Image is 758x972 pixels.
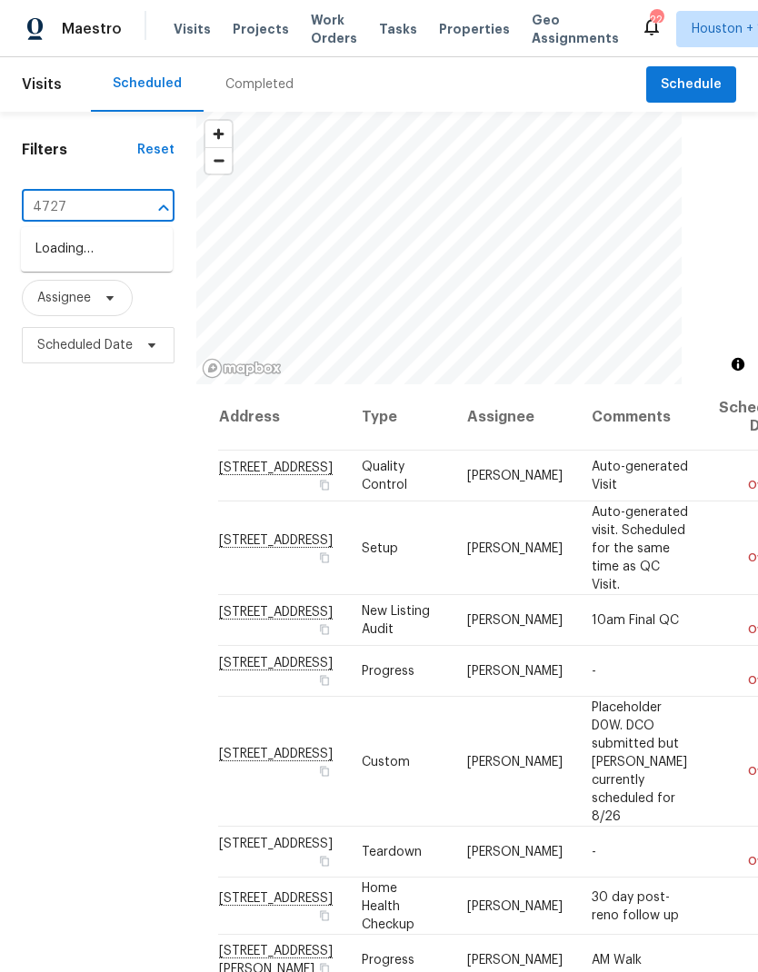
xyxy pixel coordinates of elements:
span: Home Health Checkup [362,881,414,930]
span: Assignee [37,289,91,307]
button: Copy Address [316,549,333,565]
span: [PERSON_NAME] [467,470,563,482]
span: Schedule [661,74,722,96]
h1: Filters [22,141,137,159]
span: [STREET_ADDRESS] [219,838,333,850]
span: Auto-generated Visit [592,461,688,491]
span: - [592,665,596,678]
canvas: Map [196,112,682,384]
button: Zoom out [205,147,232,174]
div: Reset [137,141,175,159]
span: Zoom out [205,148,232,174]
span: Projects [233,20,289,38]
span: [PERSON_NAME] [467,846,563,858]
span: New Listing Audit [362,605,430,636]
div: 22 [650,11,663,29]
span: Properties [439,20,510,38]
button: Zoom in [205,121,232,147]
button: Copy Address [316,762,333,779]
button: Copy Address [316,907,333,923]
span: [PERSON_NAME] [467,954,563,967]
input: Search for an address... [22,193,124,222]
div: Loading… [21,227,173,272]
span: AM Walk [592,954,642,967]
span: Custom [362,755,410,768]
span: Progress [362,954,414,967]
span: Tasks [379,23,417,35]
button: Close [151,195,176,221]
th: Address [218,384,347,451]
span: [PERSON_NAME] [467,665,563,678]
span: Placeholder D0W. DCO submitted but [PERSON_NAME] currently scheduled for 8/26 [592,700,687,822]
div: Scheduled [113,74,182,93]
span: Progress [362,665,414,678]
span: - [592,846,596,858]
span: Visits [174,20,211,38]
span: Auto-generated visit. Scheduled for the same time as QC Visit. [592,505,688,590]
span: 30 day post-reno follow up [592,890,679,921]
button: Copy Address [316,672,333,689]
span: [PERSON_NAME] [467,541,563,554]
span: Teardown [362,846,422,858]
span: Visits [22,64,62,104]
th: Comments [577,384,704,451]
a: Mapbox homepage [202,358,282,379]
span: Scheduled Date [37,336,133,354]
span: Quality Control [362,461,407,491]
div: Completed [225,75,294,94]
th: Type [347,384,453,451]
span: [PERSON_NAME] [467,899,563,912]
span: [PERSON_NAME] [467,755,563,768]
span: [PERSON_NAME] [467,614,563,627]
button: Toggle attribution [727,353,749,375]
span: Toggle attribution [733,354,743,374]
span: Geo Assignments [532,11,619,47]
button: Copy Address [316,621,333,638]
span: 10am Final QC [592,614,679,627]
button: Copy Address [316,853,333,869]
span: Setup [362,541,398,554]
th: Assignee [453,384,577,451]
button: Schedule [646,66,736,104]
button: Copy Address [316,477,333,493]
span: Work Orders [311,11,357,47]
span: Maestro [62,20,122,38]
